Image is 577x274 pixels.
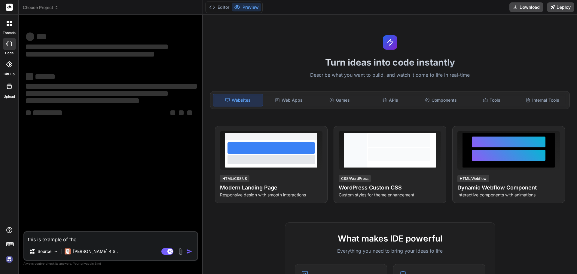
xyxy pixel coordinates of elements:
[26,73,33,80] span: ‌
[517,94,567,106] div: Internal Tools
[457,192,560,198] p: Interactive components with animations
[457,175,489,182] div: HTML/Webflow
[26,45,168,49] span: ‌
[509,2,543,12] button: Download
[220,192,322,198] p: Responsive design with smooth interactions
[53,249,58,254] img: Pick Models
[295,232,485,245] h2: What makes IDE powerful
[81,262,91,265] span: privacy
[339,192,441,198] p: Custom styles for theme enhancement
[37,34,46,39] span: ‌
[26,91,168,96] span: ‌
[26,32,34,41] span: ‌
[4,94,15,99] label: Upload
[170,110,175,115] span: ‌
[457,183,560,192] h4: Dynamic Webflow Component
[179,110,184,115] span: ‌
[264,94,314,106] div: Web Apps
[26,84,197,89] span: ‌
[33,110,62,115] span: ‌
[177,248,184,255] img: attachment
[26,110,31,115] span: ‌
[295,247,485,254] p: Everything you need to bring your ideas to life
[3,30,16,35] label: threads
[65,248,71,254] img: Claude 4 Sonnet
[339,175,371,182] div: CSS/WordPress
[206,57,573,68] h1: Turn ideas into code instantly
[220,183,322,192] h4: Modern Landing Page
[26,98,139,103] span: ‌
[26,52,154,57] span: ‌
[220,175,249,182] div: HTML/CSS/JS
[23,5,59,11] span: Choose Project
[232,3,261,11] button: Preview
[365,94,415,106] div: APIs
[4,72,15,77] label: GitHub
[339,183,441,192] h4: WordPress Custom CSS
[186,248,192,254] img: icon
[206,71,573,79] p: Describe what you want to build, and watch it come to life in real-time
[73,248,118,254] p: [PERSON_NAME] 4 S..
[207,3,232,11] button: Editor
[38,248,51,254] p: Source
[35,74,55,79] span: ‌
[4,254,14,264] img: signin
[187,110,192,115] span: ‌
[213,94,263,106] div: Websites
[23,261,198,266] p: Always double-check its answers. Your in Bind
[315,94,365,106] div: Games
[547,2,574,12] button: Deploy
[5,51,14,56] label: code
[24,232,197,243] textarea: this is example of the
[467,94,517,106] div: Tools
[416,94,466,106] div: Components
